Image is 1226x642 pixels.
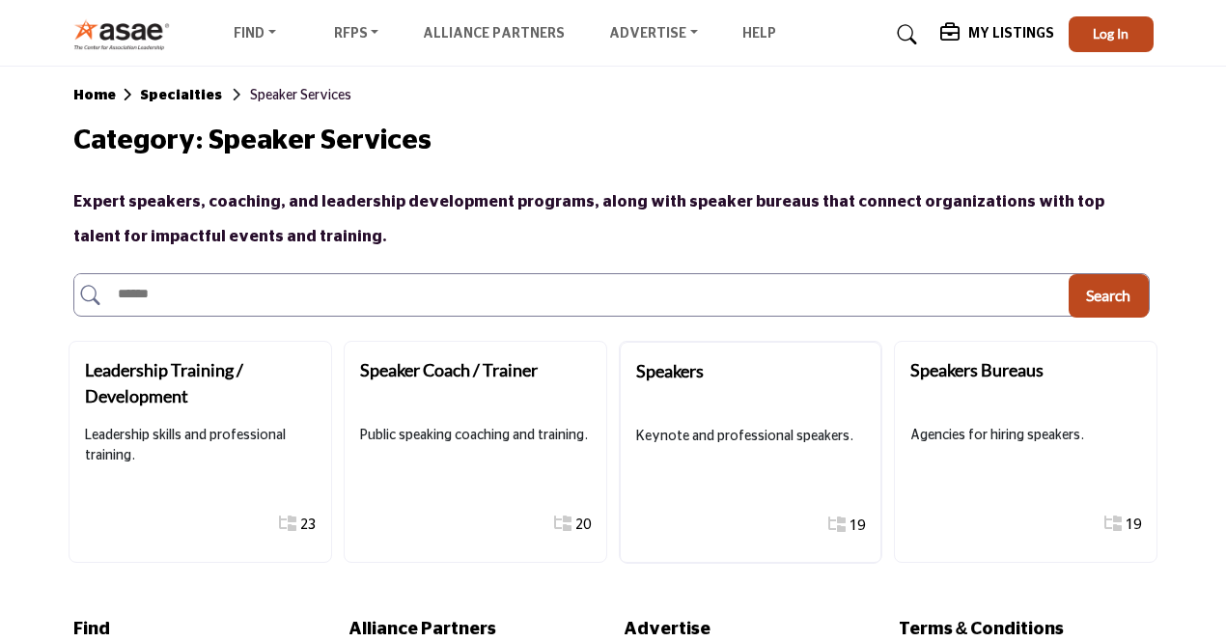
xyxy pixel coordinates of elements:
a: 19 [850,509,865,544]
a: Search [878,19,930,50]
a: RFPs [320,21,393,48]
b: Speakers Bureaus [910,359,1044,380]
b: Speakers [636,360,704,381]
button: Search [1069,274,1149,318]
i: Show All 23 Sub-Categories [279,516,296,531]
button: Log In [1069,16,1154,52]
p: Leadership skills and professional training. [85,426,317,466]
span: Search [1086,286,1130,304]
b: Leadership Training / Development [85,359,243,406]
b: Specialties [140,89,222,102]
div: My Listings [940,23,1054,46]
i: Show All 19 Sub-Categories [1104,516,1122,531]
a: 23 [300,508,316,544]
i: Show All 19 Sub-Categories [828,516,846,532]
b: Home [73,89,140,102]
h2: Category: Speaker Services [73,126,432,158]
i: Show All 20 Sub-Categories [554,516,571,531]
p: Public speaking coaching and training. [360,426,592,446]
a: 19 [1126,508,1141,544]
img: Site Logo [73,18,181,50]
a: Alliance Partners [423,27,565,41]
p: Agencies for hiring speakers. [910,426,1142,446]
h5: My Listings [968,25,1054,42]
a: Find [220,21,290,48]
a: Help [742,27,776,41]
span: Log In [1093,25,1128,42]
a: 20 [575,508,591,544]
b: Speaker Coach / Trainer [360,359,538,380]
a: Advertise [596,21,711,48]
p: Keynote and professional speakers. [636,427,866,447]
span: Speaker Services [250,89,351,102]
p: Expert speakers, coaching, and leadership development programs, along with speaker bureaus that c... [73,184,1143,254]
